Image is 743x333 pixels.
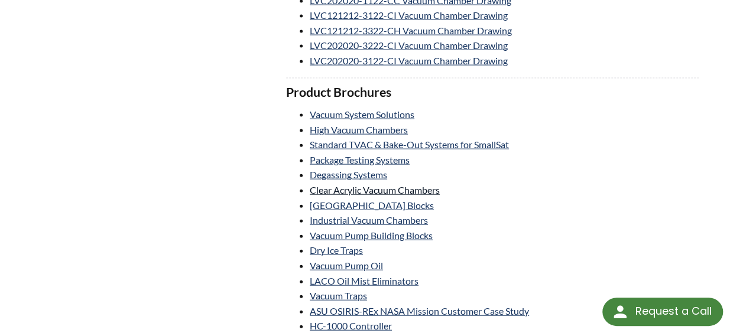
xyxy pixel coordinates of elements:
a: LVC121212-3122-CI Vacuum Chamber Drawing [310,9,508,21]
a: Degassing Systems [310,169,387,180]
a: HC-1000 Controller [310,320,392,331]
a: Vacuum Traps [310,290,367,301]
a: ASU OSIRIS-REx NASA Mission Customer Case Study [310,305,529,316]
a: Package Testing Systems [310,154,410,165]
a: Vacuum Pump Oil [310,260,383,271]
a: Vacuum System Solutions [310,109,414,120]
a: LACO Oil Mist Eliminators [310,275,418,286]
a: LVC121212-3322-CH Vacuum Chamber Drawing [310,25,512,36]
a: [GEOGRAPHIC_DATA] Blocks [310,200,434,211]
h3: Product Brochures [286,84,699,101]
a: Dry Ice Traps [310,244,363,256]
a: Vacuum Pump Building Blocks [310,230,433,241]
a: Clear Acrylic Vacuum Chambers [310,184,440,195]
a: LVC202020-3122-CI Vacuum Chamber Drawing [310,55,508,66]
div: Request a Call [635,298,711,325]
a: High Vacuum Chambers [310,124,408,135]
a: Standard TVAC & Bake-Out Systems for SmallSat [310,139,509,150]
div: Request a Call [602,298,723,326]
a: LVC202020-3222-CI Vacuum Chamber Drawing [310,40,508,51]
a: Industrial Vacuum Chambers [310,214,428,226]
img: round button [611,302,630,321]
